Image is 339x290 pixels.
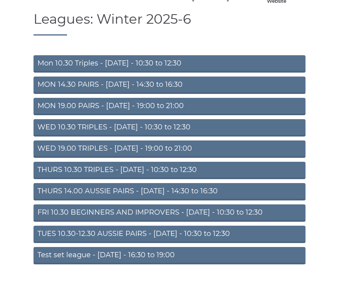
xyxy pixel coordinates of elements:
a: WED 10.30 TRIPLES - [DATE] - 10:30 to 12:30 [34,120,305,137]
a: THURS 10.30 TRIPLES - [DATE] - 10:30 to 12:30 [34,162,305,180]
a: MON 14.30 PAIRS - [DATE] - 14:30 to 16:30 [34,77,305,94]
a: Test set league - [DATE] - 16:30 to 19:00 [34,247,305,265]
a: TUES 10.30-12.30 AUSSIE PAIRS - [DATE] - 10:30 to 12:30 [34,226,305,243]
a: MON 19.00 PAIRS - [DATE] - 19:00 to 21:00 [34,98,305,116]
a: FRI 10.30 BEGINNERS AND IMPROVERS - [DATE] - 10:30 to 12:30 [34,205,305,222]
a: THURS 14.00 AUSSIE PAIRS - [DATE] - 14:30 to 16:30 [34,183,305,201]
a: Mon 10.30 Triples - [DATE] - 10:30 to 12:30 [34,56,305,73]
a: WED 19.00 TRIPLES - [DATE] - 19:00 to 21:00 [34,141,305,158]
h1: Leagues: Winter 2025-6 [34,12,305,36]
